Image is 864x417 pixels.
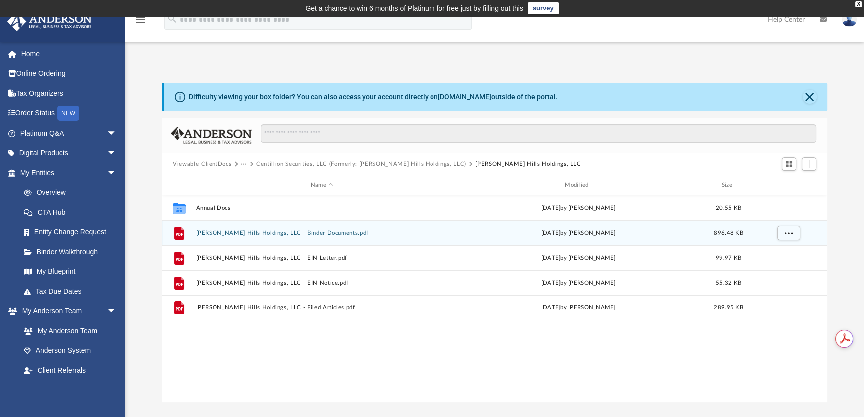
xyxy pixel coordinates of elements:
button: ··· [241,160,247,169]
span: 99.97 KB [716,255,741,261]
img: Anderson Advisors Platinum Portal [4,12,95,31]
a: My Anderson Team [14,321,122,341]
div: grid [162,195,827,402]
div: [DATE] by [PERSON_NAME] [452,229,704,238]
div: Size [709,181,749,190]
a: Tax Organizers [7,83,132,103]
a: Tax Due Dates [14,281,132,301]
div: [DATE] by [PERSON_NAME] [452,303,704,312]
button: [PERSON_NAME] Hills Holdings, LLC - EIN Notice.pdf [196,280,448,286]
button: [PERSON_NAME] Hills Holdings, LLC - EIN Letter.pdf [196,255,448,261]
a: My Blueprint [14,262,127,282]
button: More options [777,226,800,241]
div: Modified [452,181,704,190]
div: [DATE] by [PERSON_NAME] [452,279,704,288]
div: [DATE] by [PERSON_NAME] [452,254,704,263]
div: id [753,181,823,190]
div: close [855,1,862,7]
a: Order StatusNEW [7,103,132,124]
span: 289.95 KB [714,305,743,310]
div: Difficulty viewing your box folder? You can also access your account directly on outside of the p... [189,92,558,102]
button: [PERSON_NAME] Hills Holdings, LLC - Filed Articles.pdf [196,304,448,311]
span: 896.48 KB [714,230,743,236]
input: Search files and folders [261,124,816,143]
button: Annual Docs [196,205,448,211]
a: My Entitiesarrow_drop_down [7,163,132,183]
a: Entity Change Request [14,222,132,242]
a: Home [7,44,132,64]
span: arrow_drop_down [107,301,127,322]
button: [PERSON_NAME] Hills Holdings, LLC [475,160,581,169]
a: survey [528,2,559,14]
div: Name [196,181,448,190]
img: User Pic [842,12,857,27]
a: Client Referrals [14,360,127,380]
a: Platinum Q&Aarrow_drop_down [7,123,132,143]
i: menu [135,14,147,26]
span: arrow_drop_down [107,163,127,183]
a: Binder Walkthrough [14,242,132,262]
a: Anderson System [14,341,127,361]
a: My Anderson Teamarrow_drop_down [7,301,127,321]
a: Online Ordering [7,64,132,84]
div: Get a chance to win 6 months of Platinum for free just by filling out this [305,2,523,14]
a: menu [135,19,147,26]
span: arrow_drop_down [107,380,127,401]
button: [PERSON_NAME] Hills Holdings, LLC - Binder Documents.pdf [196,230,448,236]
div: id [166,181,191,190]
div: NEW [57,106,79,121]
a: CTA Hub [14,202,132,222]
button: Add [802,157,817,171]
span: arrow_drop_down [107,143,127,164]
a: [DOMAIN_NAME] [438,93,491,101]
button: Centillion Securities, LLC (Formerly: [PERSON_NAME] Hills Holdings, LLC) [256,160,466,169]
button: Viewable-ClientDocs [173,160,231,169]
i: search [167,13,178,24]
a: Overview [14,183,132,203]
a: My Documentsarrow_drop_down [7,380,127,400]
div: [DATE] by [PERSON_NAME] [452,204,704,213]
span: 55.32 KB [716,280,741,286]
a: Digital Productsarrow_drop_down [7,143,132,163]
span: arrow_drop_down [107,123,127,144]
button: Switch to Grid View [782,157,797,171]
span: 20.55 KB [716,205,741,211]
button: Close [803,90,817,104]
